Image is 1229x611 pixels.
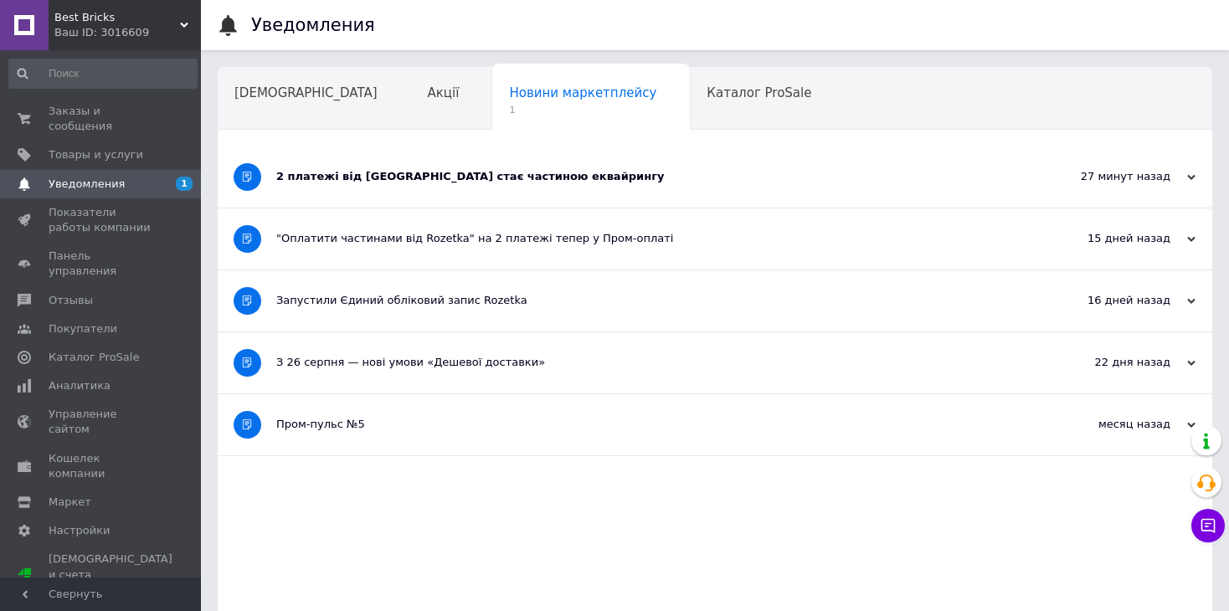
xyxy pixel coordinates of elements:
[49,147,143,162] span: Товары и услуги
[49,451,155,481] span: Кошелек компании
[49,205,155,235] span: Показатели работы компании
[54,25,201,40] div: Ваш ID: 3016609
[1028,355,1196,370] div: 22 дня назад
[1191,509,1225,542] button: Чат с покупателем
[49,523,110,538] span: Настройки
[49,293,93,308] span: Отзывы
[234,85,378,100] span: [DEMOGRAPHIC_DATA]
[49,321,117,336] span: Покупатели
[176,177,193,191] span: 1
[49,249,155,279] span: Панель управления
[8,59,198,89] input: Поиск
[49,378,111,393] span: Аналитика
[276,293,1028,308] div: Запустили Єдиний обліковий запис Rozetka
[707,85,811,100] span: Каталог ProSale
[49,552,172,598] span: [DEMOGRAPHIC_DATA] и счета
[49,177,125,192] span: Уведомления
[1028,293,1196,308] div: 16 дней назад
[1028,417,1196,432] div: месяц назад
[276,169,1028,184] div: 2 платежі від [GEOGRAPHIC_DATA] стає частиною еквайрингу
[509,85,656,100] span: Новини маркетплейсу
[1028,169,1196,184] div: 27 минут назад
[276,231,1028,246] div: "Оплатити частинами від Rozetka" на 2 платежі тепер у Пром-оплаті
[509,104,656,116] span: 1
[1028,231,1196,246] div: 15 дней назад
[49,350,139,365] span: Каталог ProSale
[49,495,91,510] span: Маркет
[49,407,155,437] span: Управление сайтом
[276,355,1028,370] div: З 26 серпня — нові умови «Дешевої доставки»
[49,104,155,134] span: Заказы и сообщения
[428,85,460,100] span: Акції
[251,15,375,35] h1: Уведомления
[54,10,180,25] span: Best Bricks
[276,417,1028,432] div: Пром-пульс №5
